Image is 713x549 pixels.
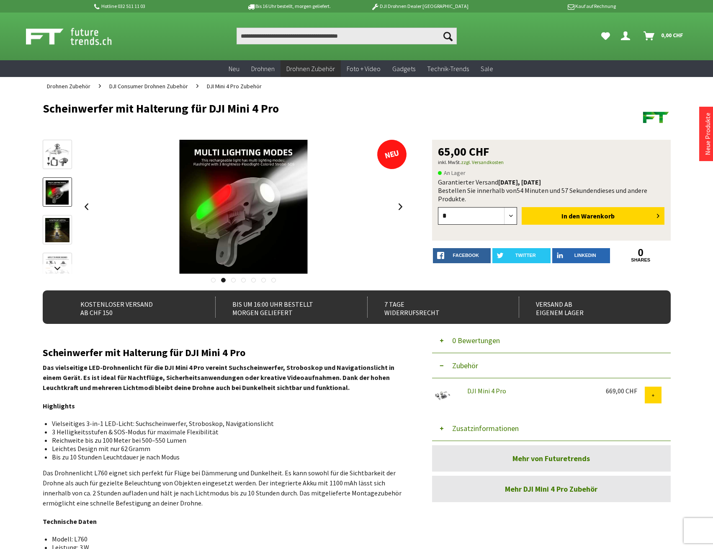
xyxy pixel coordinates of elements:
input: Produkt, Marke, Kategorie, EAN, Artikelnummer… [237,28,457,44]
li: Reichweite bis zu 100 Meter bei 500–550 Lumen [52,436,400,444]
span: Technik-Trends [427,64,469,73]
a: Drohnen Zubehör [43,77,95,95]
a: zzgl. Versandkosten [461,159,504,165]
li: 3 Helligkeitsstufen & SOS-Modus für maximale Flexibilität [52,428,400,436]
p: Das Drohnenlicht L760 eignet sich perfekt für Flüge bei Dämmerung und Dunkelheit. Es kann sowohl ... [43,468,407,508]
a: Technik-Trends [421,60,475,77]
a: Sale [475,60,499,77]
li: Vielseitiges 3-in-1 LED-Licht: Suchscheinwerfer, Stroboskop, Navigationslicht [52,419,400,428]
strong: Technische Daten [43,517,97,526]
strong: Highlights [43,402,75,410]
a: twitter [492,248,551,263]
a: Hi, Serdar - Dein Konto [618,28,637,44]
div: Garantierter Versand Bestellen Sie innerhalb von dieses und andere Produkte. [438,178,665,203]
a: shares [612,257,670,263]
span: In den [561,212,580,220]
li: Bis zu 10 Stunden Leuchtdauer je nach Modus [52,453,400,461]
img: Futuretrends [641,102,671,131]
span: LinkedIn [574,253,596,258]
a: Neu [223,60,245,77]
a: Gadgets [386,60,421,77]
div: 7 Tage Widerrufsrecht [367,297,501,318]
li: Leichtes Design mit nur 62 Gramm [52,444,400,453]
span: DJI Mini 4 Pro Zubehör [207,82,262,90]
b: [DATE], [DATE] [498,178,541,186]
p: DJI Drohnen Dealer [GEOGRAPHIC_DATA] [354,1,485,11]
span: Sale [481,64,493,73]
img: DJI Mini 4 Pro [432,387,453,403]
p: Hotline 032 511 11 03 [93,1,224,11]
h1: Scheinwerfer mit Halterung für DJI Mini 4 Pro [43,102,545,115]
p: Kauf auf Rechnung [485,1,616,11]
a: DJI Mini 4 Pro Zubehör [203,77,266,95]
a: Meine Favoriten [597,28,614,44]
div: Versand ab eigenem Lager [519,297,652,318]
span: Neu [229,64,239,73]
div: Bis um 16:00 Uhr bestellt Morgen geliefert [215,297,349,318]
p: Bis 16 Uhr bestellt, morgen geliefert. [224,1,354,11]
a: Drohnen Zubehör [281,60,341,77]
button: Zusatzinformationen [432,416,671,441]
button: 0 Bewertungen [432,328,671,353]
span: 54 Minuten und 57 Sekunden [517,186,597,195]
span: Gadgets [392,64,415,73]
button: Zubehör [432,353,671,378]
a: Mehr DJI Mini 4 Pro Zubehör [432,476,671,502]
span: An Lager [438,168,466,178]
a: Foto + Video [341,60,386,77]
li: Modell: L760 [52,535,400,543]
div: 669,00 CHF [606,387,645,395]
span: Drohnen Zubehör [47,82,90,90]
span: Drohnen Zubehör [286,64,335,73]
a: facebook [433,248,491,263]
a: Warenkorb [640,28,687,44]
a: 0 [612,248,670,257]
span: twitter [515,253,536,258]
span: DJI Consumer Drohnen Zubehör [109,82,188,90]
span: facebook [453,253,479,258]
img: Vorschau: Scheinwerfer mit Halterung für DJI Mini 4 Pro [45,144,69,167]
button: In den Warenkorb [522,207,664,225]
span: Drohnen [251,64,275,73]
a: Mehr von Futuretrends [432,445,671,472]
span: Warenkorb [581,212,615,220]
h2: Scheinwerfer mit Halterung für DJI Mini 4 Pro [43,347,407,358]
strong: Das vielseitige LED-Drohnenlicht für die DJI Mini 4 Pro vereint Suchscheinwerfer, Stroboskop und ... [43,363,394,392]
a: Neue Produkte [703,113,712,155]
a: LinkedIn [552,248,610,263]
div: Kostenloser Versand ab CHF 150 [64,297,197,318]
a: DJI Mini 4 Pro [467,387,506,395]
img: Shop Futuretrends - zur Startseite wechseln [26,26,130,47]
button: Suchen [439,28,457,44]
a: DJI Consumer Drohnen Zubehör [105,77,192,95]
span: Foto + Video [347,64,381,73]
span: 65,00 CHF [438,146,489,157]
a: Drohnen [245,60,281,77]
p: inkl. MwSt. [438,157,665,167]
span: 0,00 CHF [661,28,683,42]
